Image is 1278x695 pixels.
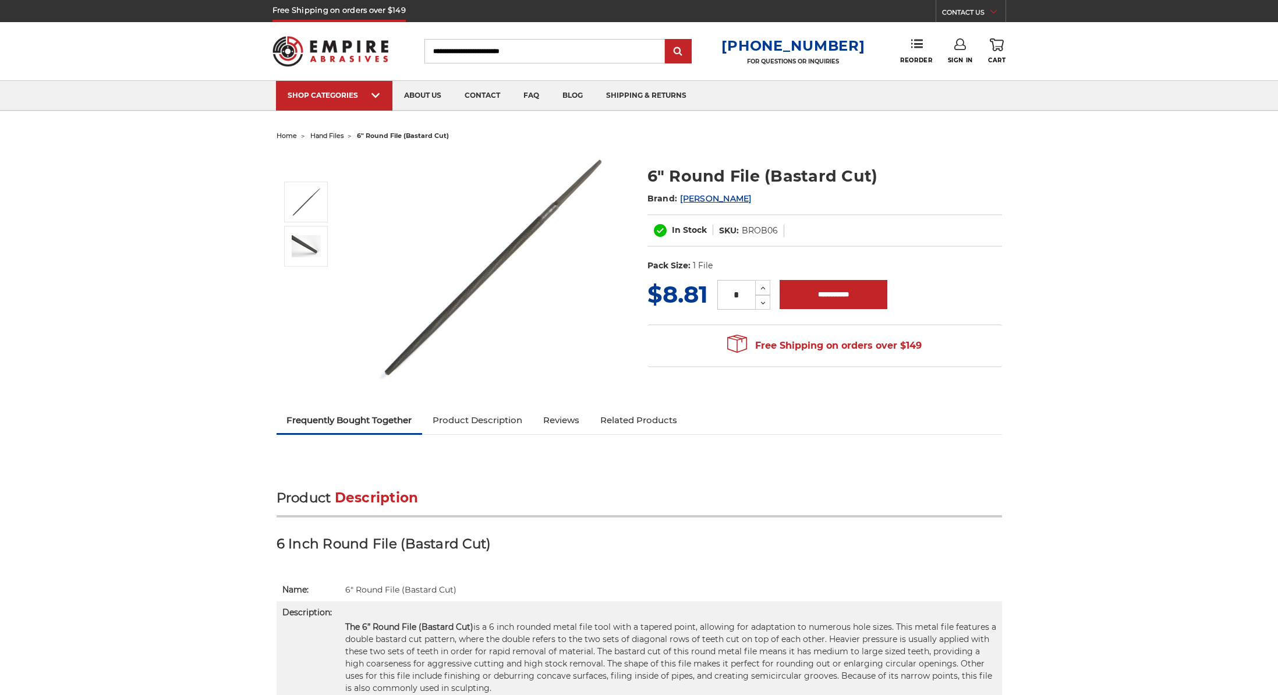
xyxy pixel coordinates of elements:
td: 6" Round File (Bastard Cut) [339,579,1002,601]
dt: Pack Size: [647,260,691,272]
img: 6 Inch Round File Bastard Cut, Double Cut [292,187,321,217]
a: Cart [988,38,1006,64]
a: Frequently Bought Together [277,407,423,433]
strong: Name: [282,584,309,595]
img: 6 Inch Round File Bastard Cut, Double Cut, Tip [292,235,321,257]
a: Product Description [422,407,533,433]
strong: The 6” Round File (Bastard Cut) [345,622,473,632]
p: FOR QUESTIONS OR INQUIRIES [721,58,865,65]
dt: SKU: [719,225,739,237]
a: [PHONE_NUMBER] [721,37,865,54]
a: faq [512,81,551,111]
a: shipping & returns [594,81,698,111]
span: Free Shipping on orders over $149 [727,334,922,357]
strong: Description: [282,607,332,618]
a: Related Products [590,407,688,433]
a: contact [453,81,512,111]
a: Reviews [533,407,590,433]
a: CONTACT US [942,6,1006,22]
span: $8.81 [647,280,708,309]
img: Empire Abrasives [272,29,389,74]
p: is a 6 inch rounded metal file tool with a tapered point, allowing for adaptation to numerous hol... [345,621,996,694]
span: Reorder [900,56,932,64]
span: In Stock [672,225,707,235]
span: Product [277,490,331,506]
dd: 1 File [693,260,713,272]
a: home [277,132,297,140]
span: Description [335,490,419,506]
a: [PERSON_NAME] [680,193,751,204]
a: about us [392,81,453,111]
span: Brand: [647,193,678,204]
a: blog [551,81,594,111]
span: Cart [988,56,1006,64]
h3: 6 Inch Round File (Bastard Cut) [277,535,1002,561]
h1: 6" Round File (Bastard Cut) [647,165,1002,187]
span: 6" round file (bastard cut) [357,132,449,140]
span: Sign In [948,56,973,64]
a: Reorder [900,38,932,63]
div: SHOP CATEGORIES [288,91,381,100]
img: 6 Inch Round File Bastard Cut, Double Cut [376,153,609,383]
a: hand files [310,132,344,140]
dd: BROB06 [742,225,778,237]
